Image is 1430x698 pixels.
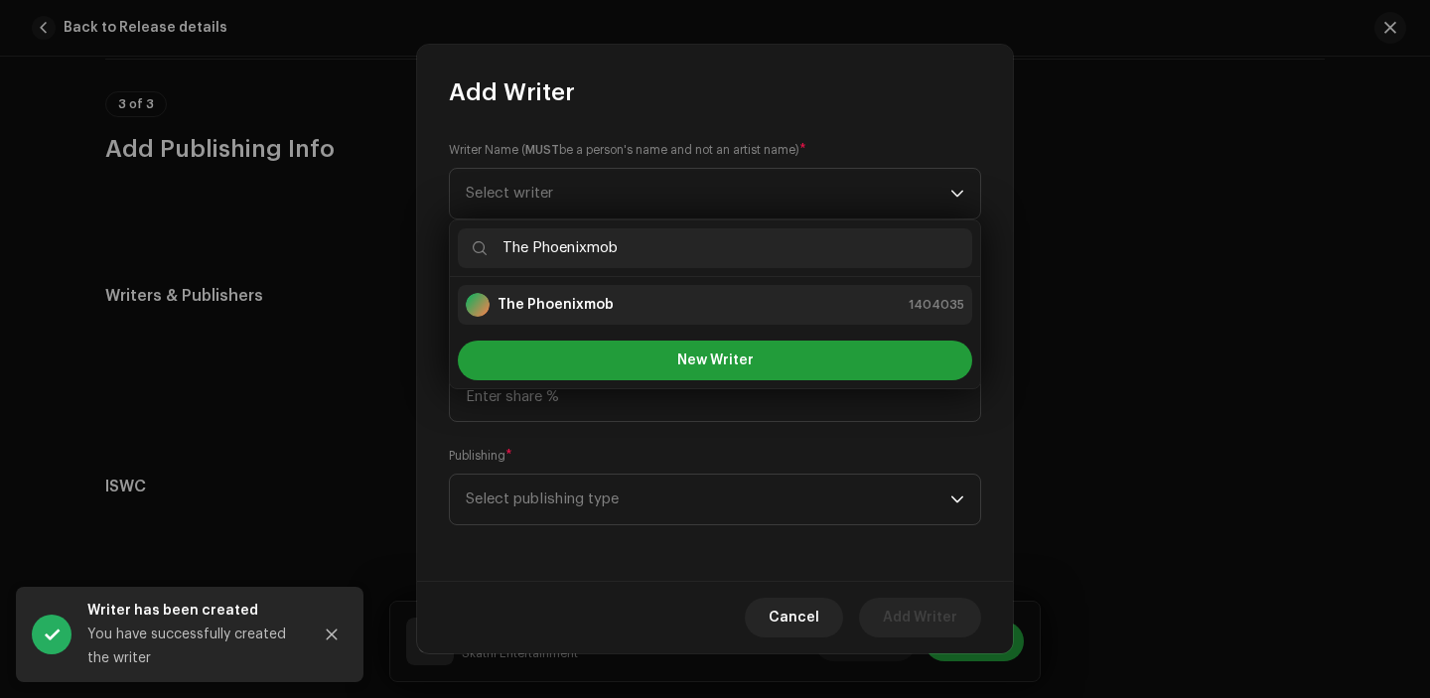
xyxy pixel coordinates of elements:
div: dropdown trigger [950,169,964,218]
span: New Writer [677,353,754,367]
input: Enter share % [449,370,981,422]
strong: The Phoenixmob [498,295,614,315]
button: New Writer [458,341,972,380]
button: Cancel [745,598,843,637]
button: Close [312,615,352,654]
span: Select publishing type [466,475,950,524]
ul: Option List [450,277,980,333]
strong: MUST [525,144,559,156]
li: The Phoenixmob [458,285,972,325]
small: Writer Name ( be a person's name and not an artist name) [449,140,799,160]
small: Publishing [449,446,505,466]
div: Writer has been created [87,599,296,623]
span: Select writer [466,169,950,218]
span: Add Writer [449,76,575,108]
span: Add Writer [883,598,957,637]
span: 1404035 [909,295,964,315]
div: dropdown trigger [950,475,964,524]
span: Select writer [466,186,553,201]
span: Cancel [769,598,819,637]
div: You have successfully created the writer [87,623,296,670]
button: Add Writer [859,598,981,637]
